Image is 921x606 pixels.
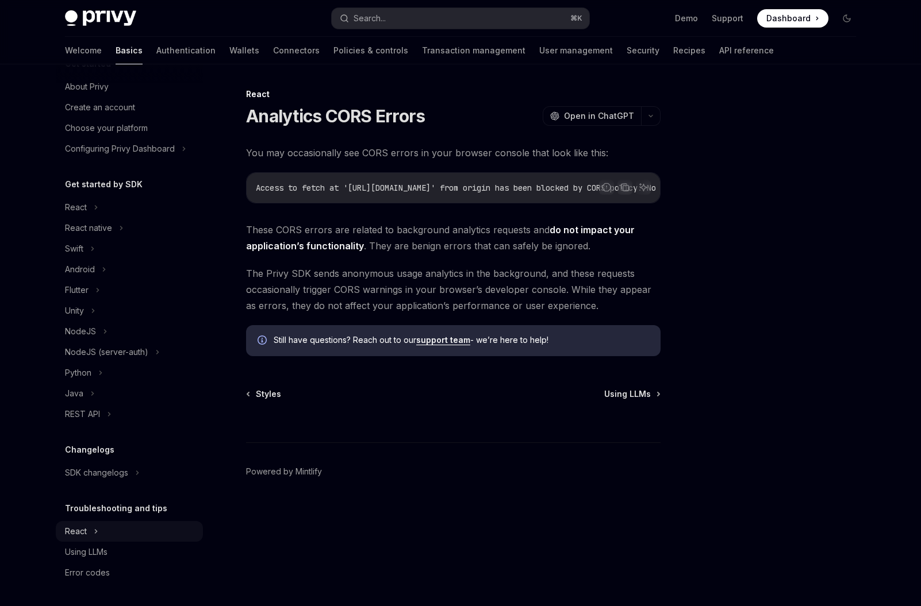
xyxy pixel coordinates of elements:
[570,14,582,23] span: ⌘ K
[604,388,651,400] span: Using LLMs
[56,76,203,97] a: About Privy
[712,13,743,24] a: Support
[599,180,614,195] button: Report incorrect code
[627,37,659,64] a: Security
[65,80,109,94] div: About Privy
[757,9,828,28] a: Dashboard
[156,37,216,64] a: Authentication
[65,37,102,64] a: Welcome
[543,106,641,126] button: Open in ChatGPT
[246,106,425,126] h1: Analytics CORS Errors
[274,334,649,346] span: Still have questions? Reach out to our - we’re here to help!
[617,180,632,195] button: Copy the contents from the code block
[247,388,281,400] a: Styles
[838,9,856,28] button: Toggle dark mode
[273,37,320,64] a: Connectors
[65,177,143,191] h5: Get started by SDK
[56,97,203,118] a: Create an account
[65,443,114,457] h5: Changelogs
[65,283,89,297] div: Flutter
[65,501,167,515] h5: Troubleshooting and tips
[65,345,148,359] div: NodeJS (server-auth)
[116,37,143,64] a: Basics
[636,180,651,195] button: Ask AI
[65,101,135,114] div: Create an account
[332,8,589,29] button: Search...⌘K
[65,466,128,480] div: SDK changelogs
[65,524,87,538] div: React
[246,466,322,477] a: Powered by Mintlify
[65,200,87,214] div: React
[256,388,281,400] span: Styles
[333,37,408,64] a: Policies & controls
[56,562,203,583] a: Error codes
[675,13,698,24] a: Demo
[65,407,100,421] div: REST API
[65,242,83,256] div: Swift
[65,304,84,318] div: Unity
[56,118,203,138] a: Choose your platform
[604,388,659,400] a: Using LLMs
[416,335,470,345] a: support team
[673,37,705,64] a: Recipes
[65,263,95,276] div: Android
[65,325,96,338] div: NodeJS
[719,37,774,64] a: API reference
[229,37,259,64] a: Wallets
[65,221,112,235] div: React native
[65,366,91,380] div: Python
[246,145,661,161] span: You may occasionally see CORS errors in your browser console that look like this:
[246,222,661,254] span: These CORS errors are related to background analytics requests and . They are benign errors that ...
[422,37,525,64] a: Transaction management
[65,142,175,156] div: Configuring Privy Dashboard
[65,10,136,26] img: dark logo
[56,542,203,562] a: Using LLMs
[65,121,148,135] div: Choose your platform
[65,545,108,559] div: Using LLMs
[246,265,661,314] span: The Privy SDK sends anonymous usage analytics in the background, and these requests occasionally ...
[258,335,269,347] svg: Info
[65,387,83,400] div: Java
[564,110,634,122] span: Open in ChatGPT
[65,566,110,580] div: Error codes
[766,13,811,24] span: Dashboard
[354,11,386,25] div: Search...
[539,37,613,64] a: User management
[246,88,661,100] div: React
